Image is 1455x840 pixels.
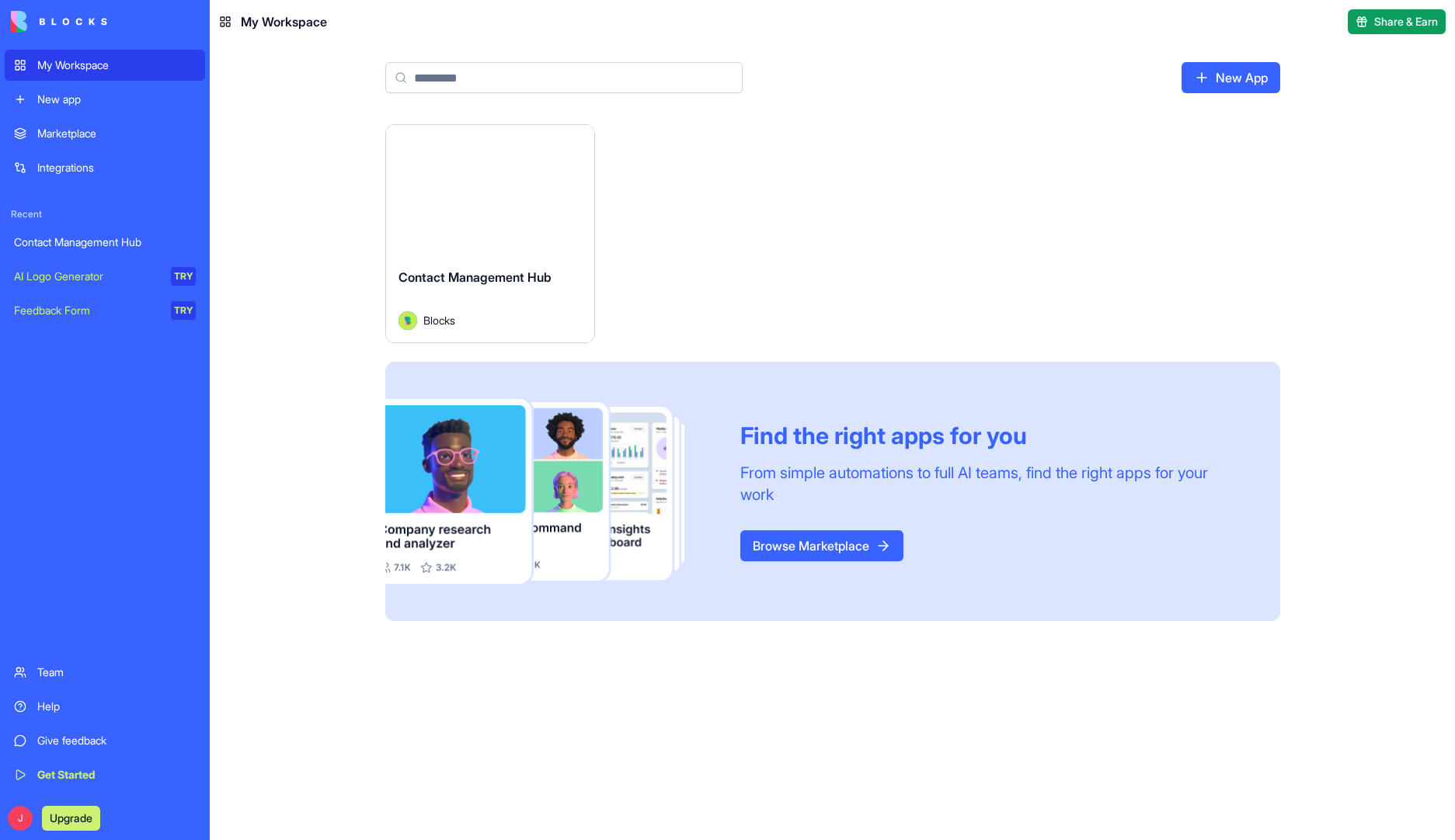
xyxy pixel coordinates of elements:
[5,84,205,115] a: New app
[8,806,33,831] span: J
[1374,14,1438,30] span: Share & Earn
[5,118,205,149] a: Marketplace
[5,725,205,756] a: Give feedback
[37,92,196,107] div: New app
[37,160,196,175] div: Integrations
[37,699,196,714] div: Help
[42,806,100,831] button: Upgrade
[5,657,205,688] a: Team
[385,399,715,585] img: Frame_181_egmpey.png
[42,810,100,825] a: Upgrade
[14,303,160,318] div: Feedback Form
[11,11,107,33] img: logo
[37,767,196,783] div: Get Started
[14,234,196,250] div: Contact Management Hub
[37,733,196,748] div: Give feedback
[740,422,1243,450] div: Find the right apps for you
[1348,9,1446,34] button: Share & Earn
[740,530,903,561] a: Browse Marketplace
[5,691,205,722] a: Help
[37,57,196,73] div: My Workspace
[171,301,196,320] div: TRY
[1182,62,1280,93] a: New App
[5,261,205,292] a: AI Logo GeneratorTRY
[14,269,160,284] div: AI Logo Generator
[423,312,455,328] span: Blocks
[5,50,205,81] a: My Workspace
[385,124,595,343] a: Contact Management HubAvatarBlocks
[5,759,205,790] a: Get Started
[171,267,196,286] div: TRY
[740,462,1243,505] div: From simple automations to full AI teams, find the right apps for your work
[399,311,417,330] img: Avatar
[37,126,196,141] div: Marketplace
[5,208,205,220] span: Recent
[37,665,196,680] div: Team
[5,227,205,258] a: Contact Management Hub
[241,12,327,31] span: My Workspace
[399,269,552,285] span: Contact Management Hub
[5,295,205,326] a: Feedback FormTRY
[5,152,205,183] a: Integrations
